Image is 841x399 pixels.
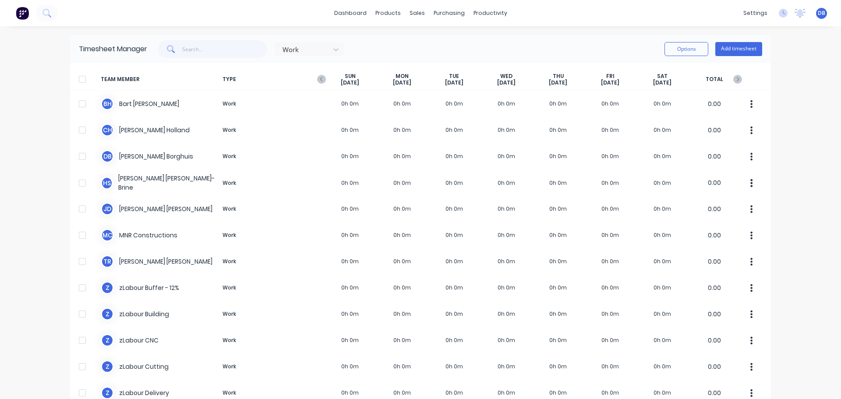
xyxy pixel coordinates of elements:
span: THU [553,73,564,80]
span: WED [500,73,512,80]
img: Factory [16,7,29,20]
input: Search... [182,40,268,58]
span: [DATE] [601,79,619,86]
span: DB [818,9,825,17]
div: productivity [469,7,512,20]
button: Add timesheet [715,42,762,56]
span: [DATE] [445,79,463,86]
span: [DATE] [653,79,671,86]
span: FRI [606,73,615,80]
span: SAT [657,73,668,80]
span: SUN [345,73,356,80]
span: TEAM MEMBER [101,73,219,86]
div: Timesheet Manager [79,44,147,54]
span: [DATE] [341,79,359,86]
div: settings [739,7,772,20]
span: TOTAL [688,73,740,86]
span: MON [396,73,409,80]
div: sales [405,7,429,20]
a: dashboard [330,7,371,20]
span: [DATE] [549,79,567,86]
span: [DATE] [393,79,411,86]
div: purchasing [429,7,469,20]
span: TUE [449,73,459,80]
span: TYPE [219,73,324,86]
div: products [371,7,405,20]
span: [DATE] [497,79,516,86]
button: Options [664,42,708,56]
